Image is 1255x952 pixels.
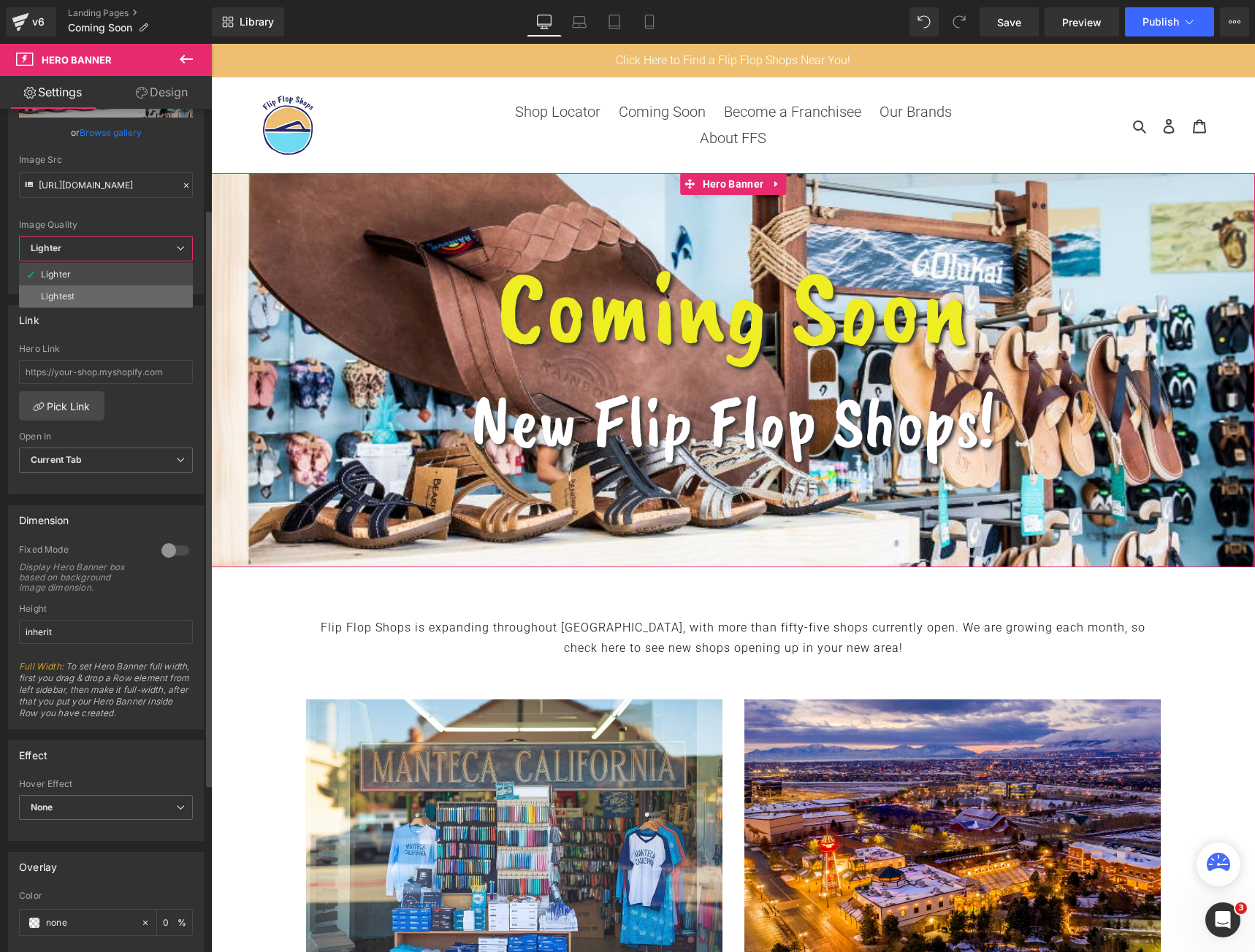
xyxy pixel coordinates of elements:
[19,853,57,873] div: Overlay
[1045,7,1119,37] a: Preview
[1205,902,1240,937] iframe: Intercom live chat
[19,344,193,354] div: Hero Link
[19,544,147,559] div: Fixed Mode
[632,7,667,37] a: Mobile
[19,661,61,672] a: Full Width
[19,661,193,729] span: : To set Hero Banner full width, first you drag & drop a Row element from left sidebar, then make...
[19,779,193,789] div: Hover Effect
[19,891,193,901] div: Color
[19,431,193,442] div: Open In
[1220,7,1249,37] button: More
[19,604,193,614] div: Height
[31,454,83,465] b: Current Tab
[527,7,562,37] a: Desktop
[68,7,212,19] a: Landing Pages
[19,125,193,140] div: or
[41,291,75,302] div: Lightest
[997,15,1021,30] span: Save
[109,76,215,109] a: Design
[19,155,193,165] div: Image Src
[19,306,39,326] div: Link
[31,242,61,253] b: Lighter
[562,7,597,37] a: Laptop
[945,7,974,37] button: Redo
[157,910,192,935] div: %
[80,120,142,145] a: Browse gallery
[41,269,71,280] div: Lighter
[597,7,632,37] a: Tablet
[1143,16,1179,28] span: Publish
[31,802,53,813] b: None
[6,7,56,37] a: v6
[29,12,47,31] div: v6
[19,562,145,593] div: Display Hero Banner box based on background image dimension.
[1062,15,1102,30] span: Preview
[68,22,132,34] span: Coming Soon
[19,741,47,761] div: Effect
[240,15,274,28] span: Library
[19,506,69,526] div: Dimension
[46,915,134,931] input: Color
[1125,7,1214,37] button: Publish
[19,360,193,384] input: https://your-shop.myshopify.com
[19,172,193,198] input: Link
[212,7,284,37] a: New Library
[909,7,939,37] button: Undo
[42,54,112,66] span: Hero Banner
[19,391,104,421] a: Pick Link
[19,220,193,230] div: Image Quality
[1235,902,1247,914] span: 3
[19,620,193,644] input: auto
